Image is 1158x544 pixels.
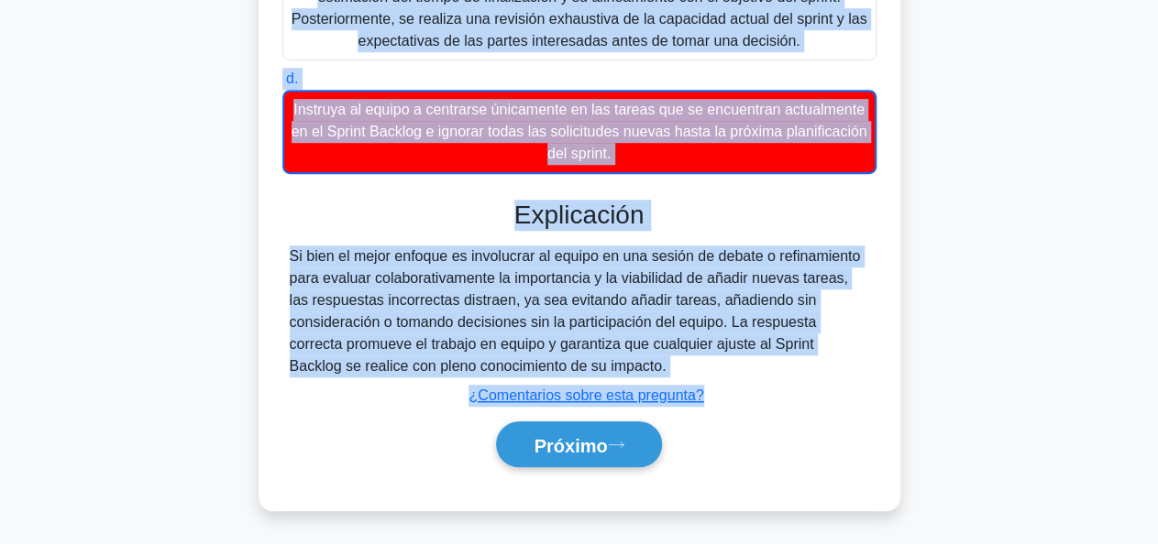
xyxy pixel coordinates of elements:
[292,102,867,161] font: Instruya al equipo a centrarse únicamente en las tareas que se encuentran actualmente en el Sprin...
[286,71,298,86] font: d.
[534,435,607,455] font: Próximo
[514,201,645,229] font: Explicación
[290,248,861,374] font: Si bien el mejor enfoque es involucrar al equipo en una sesión de debate o refinamiento para eval...
[469,387,703,403] a: ¿Comentarios sobre esta pregunta?
[496,421,661,468] button: Próximo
